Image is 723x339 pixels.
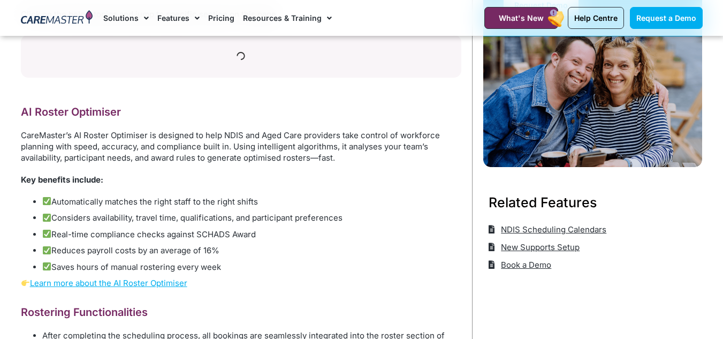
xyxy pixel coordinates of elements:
li: Considers availability, travel time, qualifications, and participant preferences [42,212,461,224]
h3: Related Features [489,193,697,212]
img: ✅ [43,262,51,270]
a: New Supports Setup [489,238,580,256]
h2: Rostering Functionalities [21,305,461,319]
a: Book a Demo [489,256,552,274]
h2: AI Roster Optimiser [21,105,461,119]
li: Automatically matches the right staff to the right shifts [42,196,461,208]
img: Support Worker and NDIS Participant out for a coffee. [483,36,703,167]
span: Request a Demo [636,13,696,22]
span: Book a Demo [498,256,551,274]
img: ✅ [43,230,51,238]
li: Reduces payroll costs by an average of 16% [42,245,461,257]
strong: Key benefits include: [21,175,103,185]
span: New Supports Setup [498,238,580,256]
img: ✅ [43,214,51,222]
p: CareMaster’s AI Roster Optimiser is designed to help NDIS and Aged Care providers take control of... [21,130,461,163]
img: ✅ [43,197,51,205]
li: Saves hours of manual rostering every week [42,261,461,274]
a: Help Centre [568,7,624,29]
a: What's New [484,7,558,29]
a: Learn more about the AI Roster Optimiser [21,278,187,288]
a: Request a Demo [630,7,703,29]
img: 👉 [21,279,29,287]
img: CareMaster Logo [21,10,93,26]
span: NDIS Scheduling Calendars [498,221,606,238]
img: ✅ [43,246,51,254]
li: Real-time compliance checks against SCHADS Award [42,229,461,241]
span: What's New [499,13,544,22]
a: NDIS Scheduling Calendars [489,221,607,238]
span: Help Centre [574,13,618,22]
